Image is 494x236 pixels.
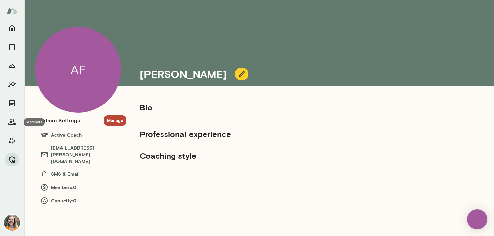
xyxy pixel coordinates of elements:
[40,197,126,205] h6: Capacity: 0
[140,150,366,161] h5: Coaching style
[5,40,19,54] button: Sessions
[5,59,19,72] button: Growth Plan
[40,170,126,178] h6: SMS & Email
[35,27,121,113] div: AF
[5,134,19,147] button: Client app
[4,215,20,231] img: Carrie Kelly
[5,153,19,166] button: Manage
[40,131,126,139] h6: Active Coach
[5,115,19,129] button: Members
[5,78,19,91] button: Insights
[40,183,126,191] h6: Members: 0
[140,102,366,113] h5: Bio
[140,68,227,80] h4: [PERSON_NAME]
[5,21,19,35] button: Home
[40,116,80,124] h6: Admin Settings
[7,4,17,17] img: Mento
[140,129,366,139] h5: Professional experience
[24,118,45,126] div: Members
[40,144,126,165] h6: [EMAIL_ADDRESS][PERSON_NAME][DOMAIN_NAME]
[104,115,126,126] button: Manage
[5,97,19,110] button: Documents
